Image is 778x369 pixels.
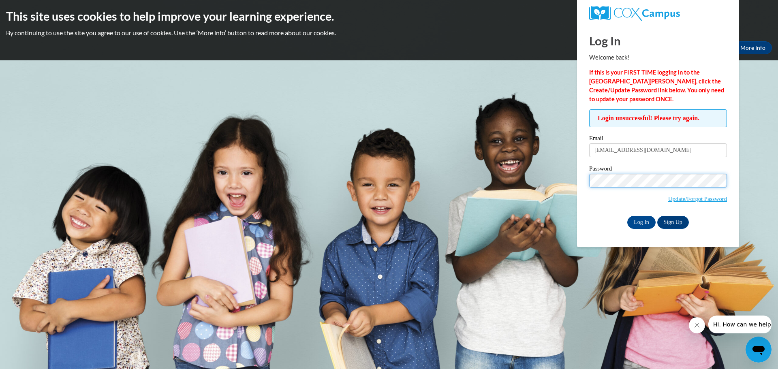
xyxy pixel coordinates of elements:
[5,6,66,12] span: Hi. How can we help?
[627,216,656,229] input: Log In
[657,216,689,229] a: Sign Up
[689,317,705,333] iframe: Close message
[6,28,772,37] p: By continuing to use the site you agree to our use of cookies. Use the ‘More info’ button to read...
[734,41,772,54] a: More Info
[589,166,727,174] label: Password
[589,53,727,62] p: Welcome back!
[589,135,727,143] label: Email
[589,6,727,21] a: COX Campus
[589,109,727,127] span: Login unsuccessful! Please try again.
[668,196,727,202] a: Update/Forgot Password
[589,69,724,102] strong: If this is your FIRST TIME logging in to the [GEOGRAPHIC_DATA][PERSON_NAME], click the Create/Upd...
[589,6,680,21] img: COX Campus
[708,316,772,333] iframe: Message from company
[746,337,772,363] iframe: Button to launch messaging window
[6,8,772,24] h2: This site uses cookies to help improve your learning experience.
[589,32,727,49] h1: Log In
